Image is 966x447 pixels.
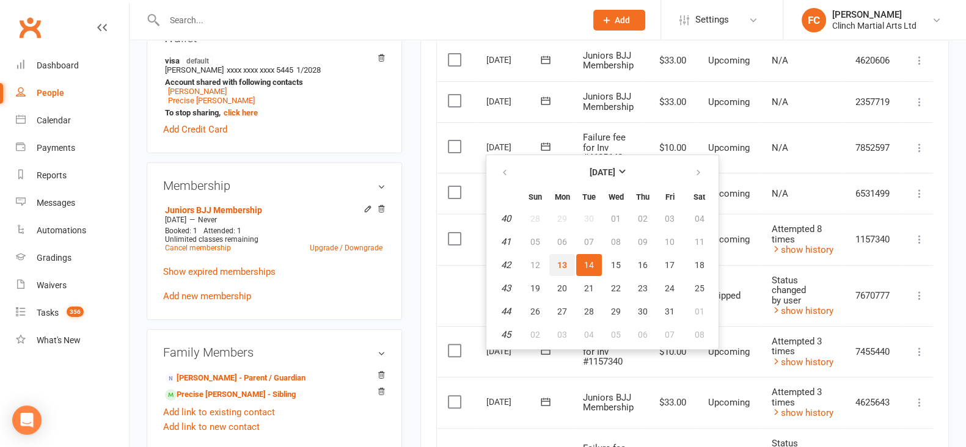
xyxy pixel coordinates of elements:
[657,277,682,299] button: 24
[611,307,621,316] span: 29
[501,306,511,317] em: 44
[772,188,788,199] span: N/A
[296,65,321,74] span: 1/2028
[549,300,575,322] button: 27
[844,122,901,173] td: 7852597
[611,283,621,293] span: 22
[203,227,241,235] span: Attended: 1
[645,377,697,428] td: $33.00
[310,244,382,252] a: Upgrade / Downgrade
[665,283,675,293] span: 24
[165,216,186,224] span: [DATE]
[165,372,306,385] a: [PERSON_NAME] - Parent / Guardian
[772,305,833,316] a: show history
[609,192,624,202] small: Wednesday
[486,50,543,69] div: [DATE]
[772,357,833,368] a: show history
[165,235,258,244] span: Unlimited classes remaining
[638,260,648,270] span: 16
[611,260,621,270] span: 15
[16,327,129,354] a: What's New
[583,336,626,367] span: Failure fee for Inv #1157340
[832,20,917,31] div: Clinch Martial Arts Ltd
[12,405,42,435] div: Open Intercom Messenger
[615,15,630,25] span: Add
[695,260,704,270] span: 18
[37,143,75,153] div: Payments
[168,96,255,105] a: Precise [PERSON_NAME]
[772,387,822,408] span: Attempted 3 times
[844,377,901,428] td: 4625643
[772,407,833,418] a: show history
[16,189,129,217] a: Messages
[772,55,788,66] span: N/A
[163,54,386,119] li: [PERSON_NAME]
[645,122,697,173] td: $10.00
[772,244,833,255] a: show history
[163,122,227,137] a: Add Credit Card
[630,254,656,276] button: 16
[37,198,75,208] div: Messages
[576,277,602,299] button: 21
[16,107,129,134] a: Calendar
[638,307,648,316] span: 30
[501,260,511,271] em: 42
[630,324,656,346] button: 06
[37,308,59,318] div: Tasks
[529,192,542,202] small: Sunday
[636,192,649,202] small: Thursday
[522,324,548,346] button: 02
[37,115,71,125] div: Calendar
[772,142,788,153] span: N/A
[584,260,594,270] span: 14
[603,277,629,299] button: 22
[557,330,567,340] span: 03
[163,405,275,420] a: Add link to existing contact
[802,8,826,32] div: FC
[165,244,231,252] a: Cancel membership
[684,324,715,346] button: 08
[165,56,379,65] strong: visa
[16,52,129,79] a: Dashboard
[165,78,379,87] strong: Account shared with following contacts
[37,335,81,345] div: What's New
[844,326,901,377] td: 7455440
[37,225,86,235] div: Automations
[549,254,575,276] button: 13
[15,12,45,43] a: Clubworx
[844,81,901,123] td: 2357719
[832,9,917,20] div: [PERSON_NAME]
[530,307,540,316] span: 26
[603,254,629,276] button: 15
[576,324,602,346] button: 04
[708,188,750,199] span: Upcoming
[665,330,675,340] span: 07
[183,56,213,65] span: default
[163,266,276,277] a: Show expired memberships
[693,192,705,202] small: Saturday
[684,277,715,299] button: 25
[486,137,543,156] div: [DATE]
[486,92,543,111] div: [DATE]
[37,280,67,290] div: Waivers
[522,277,548,299] button: 19
[593,10,645,31] button: Add
[549,277,575,299] button: 20
[665,192,675,202] small: Friday
[645,326,697,377] td: $10.00
[583,132,626,163] span: Failure fee for Inv #4625643
[772,336,822,357] span: Attempted 3 times
[486,392,543,411] div: [DATE]
[772,96,788,107] span: N/A
[772,223,822,245] span: Attempted 8 times
[695,330,704,340] span: 08
[708,55,750,66] span: Upcoming
[37,60,79,70] div: Dashboard
[501,283,511,294] em: 43
[638,283,648,293] span: 23
[603,300,629,322] button: 29
[684,254,715,276] button: 18
[549,324,575,346] button: 03
[708,234,750,245] span: Upcoming
[162,215,386,225] div: —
